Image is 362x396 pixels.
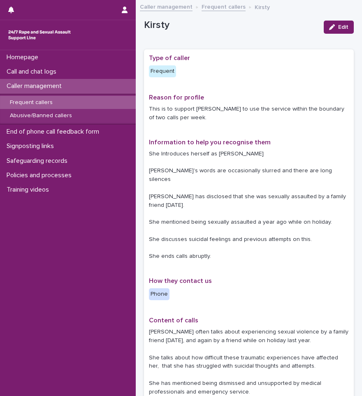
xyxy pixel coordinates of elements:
span: Information to help you recognise them [149,139,271,146]
p: Call and chat logs [3,68,63,76]
span: Edit [338,24,348,30]
p: Safeguarding records [3,157,74,165]
p: Frequent callers [3,99,59,106]
div: Phone [149,288,169,300]
p: Training videos [3,186,56,194]
span: Reason for profile [149,94,204,101]
p: Signposting links [3,142,60,150]
p: Policies and processes [3,171,78,179]
span: Content of calls [149,317,198,324]
a: Frequent callers [202,2,246,11]
p: Kirsty [255,2,270,11]
p: Caller management [3,82,68,90]
img: rhQMoQhaT3yELyF149Cw [7,27,72,43]
p: Abusive/Banned callers [3,112,79,119]
p: End of phone call feedback form [3,128,106,136]
span: How they contact us [149,278,212,284]
button: Edit [324,21,354,34]
p: Homepage [3,53,45,61]
p: Kirsty [144,19,317,31]
span: Type of caller [149,55,190,61]
p: She Introduces herself as [PERSON_NAME] [PERSON_NAME]'s words are occasionally slurred and there ... [149,150,349,261]
p: This is to support [PERSON_NAME] to use the service within the boundary of two calls per week. [149,105,349,122]
a: Caller management [140,2,193,11]
div: Frequent [149,65,176,77]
